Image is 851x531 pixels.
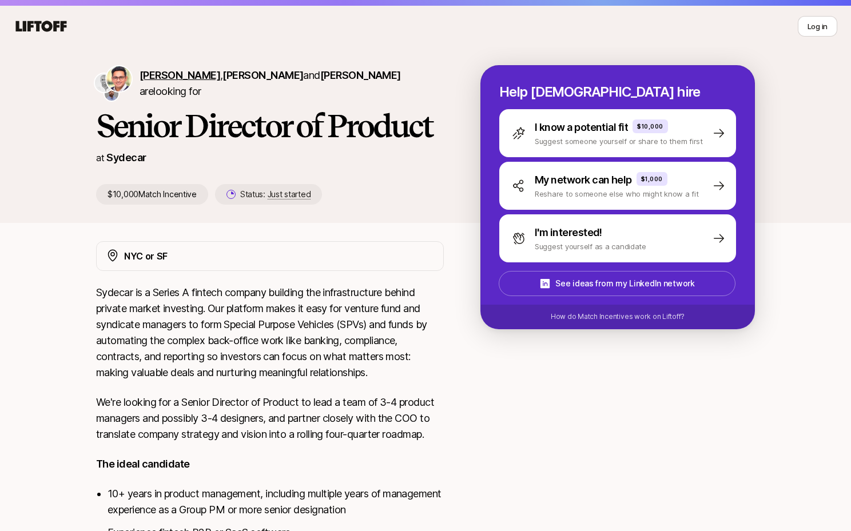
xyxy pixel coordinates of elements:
[222,69,303,81] span: [PERSON_NAME]
[535,119,628,135] p: I know a potential fit
[535,172,632,188] p: My network can help
[535,135,703,147] p: Suggest someone yourself or share to them first
[106,151,146,163] a: Sydecar
[220,69,303,81] span: ,
[268,189,311,199] span: Just started
[140,69,220,81] span: [PERSON_NAME]
[535,188,699,199] p: Reshare to someone else who might know a fit
[95,74,113,92] img: Nik Talreja
[303,69,400,81] span: and
[641,174,663,183] p: $1,000
[124,249,168,263] p: NYC or SF
[499,271,735,296] button: See ideas from my LinkedIn network
[96,285,444,381] p: Sydecar is a Series A fintech company building the infrastructure behind private market investing...
[140,67,444,99] p: are looking for
[96,109,444,143] h1: Senior Director of Product
[499,84,736,100] p: Help [DEMOGRAPHIC_DATA] hire
[535,241,646,252] p: Suggest yourself as a candidate
[96,184,208,205] p: $10,000 Match Incentive
[637,122,663,131] p: $10,000
[320,69,401,81] span: [PERSON_NAME]
[535,225,602,241] p: I'm interested!
[555,277,694,290] p: See ideas from my LinkedIn network
[240,187,311,201] p: Status:
[106,66,132,91] img: Shriram Bhashyam
[96,394,444,442] p: We're looking for a Senior Director of Product to lead a team of 3-4 product managers and possibl...
[551,312,685,322] p: How do Match Incentives work on Liftoff?
[108,486,444,518] li: 10+ years in product management, including multiple years of management experience as a Group PM ...
[798,16,837,37] button: Log in
[96,458,190,470] strong: The ideal candidate
[96,150,104,165] p: at
[105,87,118,101] img: Adam Hill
